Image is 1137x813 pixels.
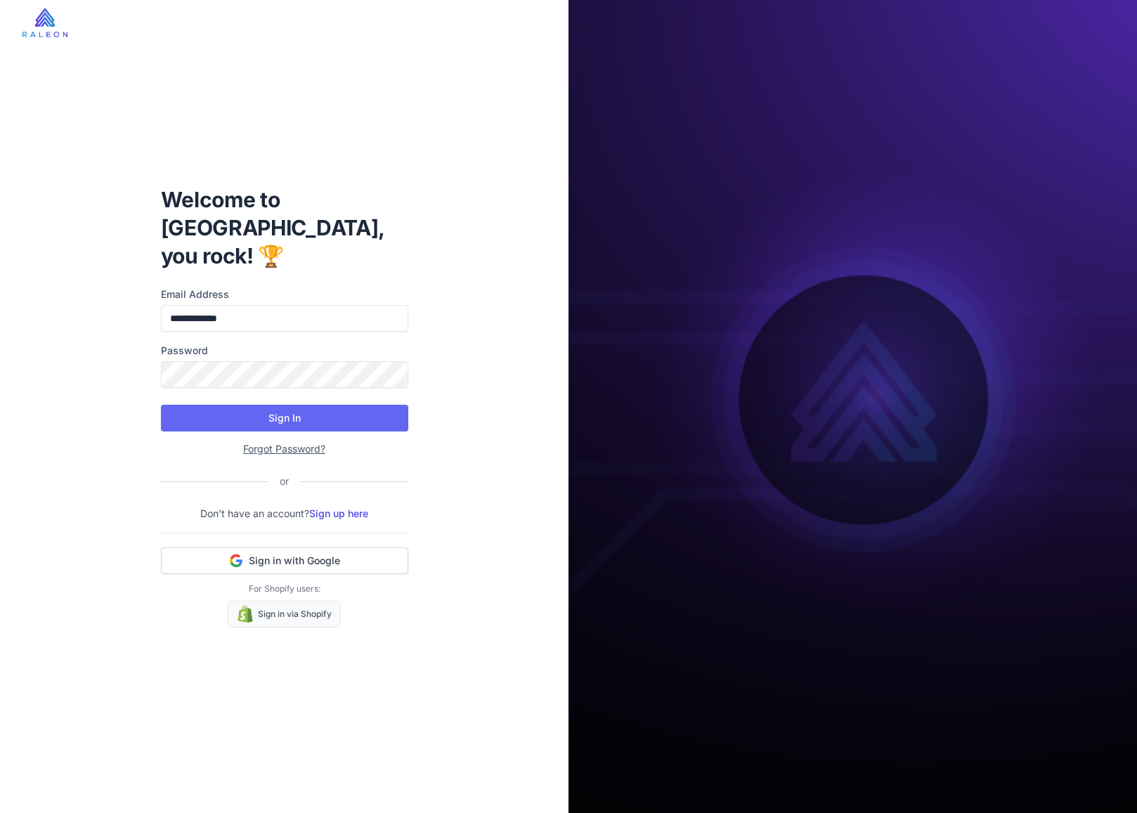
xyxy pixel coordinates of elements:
label: Password [161,343,408,358]
a: Forgot Password? [243,443,325,455]
a: Sign up here [309,507,368,519]
p: Don't have an account? [161,506,408,521]
h1: Welcome to [GEOGRAPHIC_DATA], you rock! 🏆 [161,186,408,270]
div: or [268,474,300,489]
img: raleon-logo-whitebg.9aac0268.jpg [22,8,67,37]
label: Email Address [161,287,408,302]
span: Sign in with Google [249,554,340,568]
a: Sign in via Shopify [228,601,341,627]
button: Sign in with Google [161,547,408,574]
button: Sign In [161,405,408,431]
p: For Shopify users: [161,583,408,595]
